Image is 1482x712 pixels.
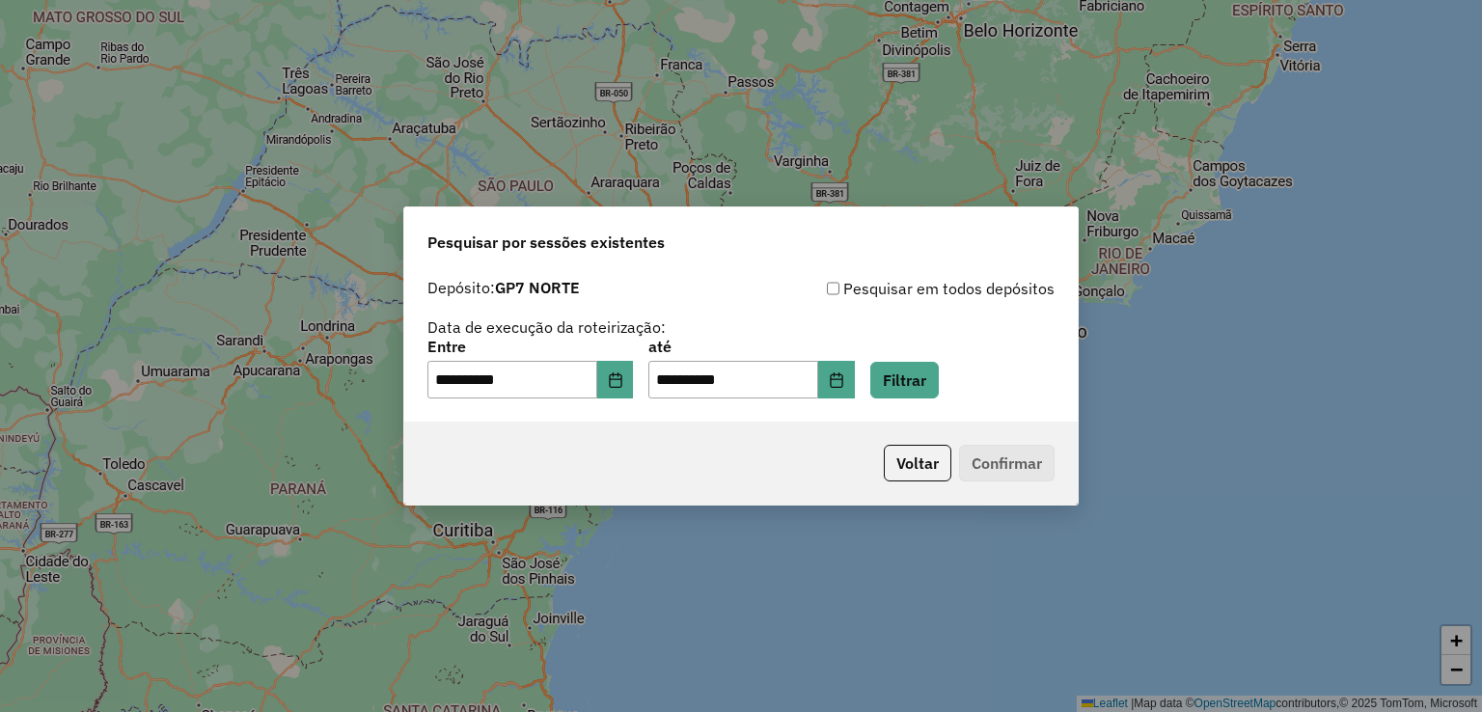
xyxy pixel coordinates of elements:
[427,231,665,254] span: Pesquisar por sessões existentes
[818,361,855,399] button: Choose Date
[427,276,580,299] label: Depósito:
[884,445,951,481] button: Voltar
[427,315,666,339] label: Data de execução da roteirização:
[648,335,854,358] label: até
[597,361,634,399] button: Choose Date
[870,362,939,398] button: Filtrar
[741,277,1055,300] div: Pesquisar em todos depósitos
[427,335,633,358] label: Entre
[495,278,580,297] strong: GP7 NORTE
